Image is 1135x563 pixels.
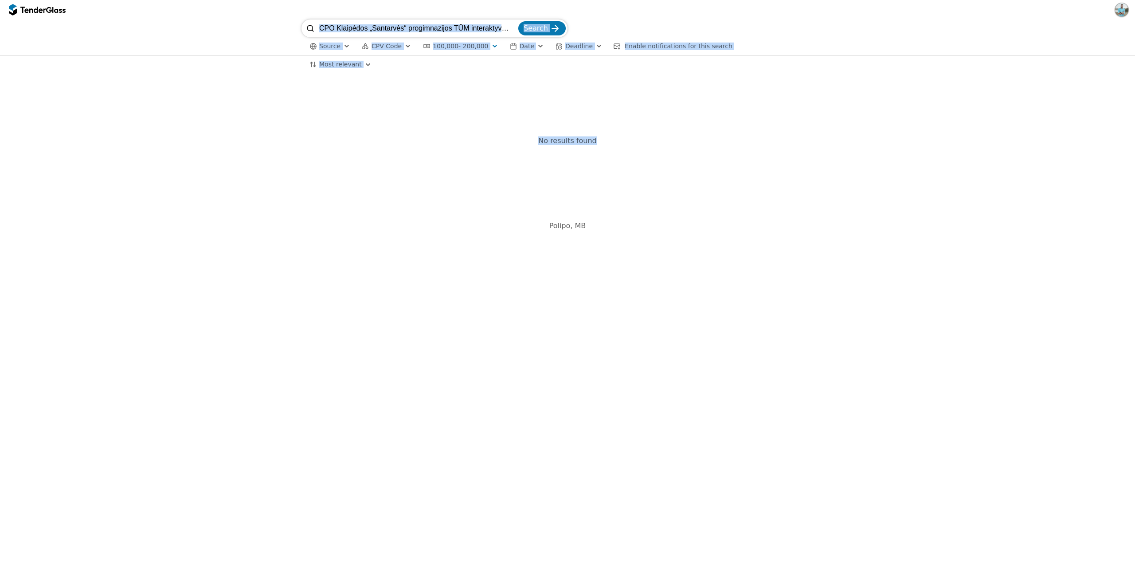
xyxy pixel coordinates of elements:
button: 100,000- 200,000 [419,41,501,52]
span: Enable notifications for this search [625,43,732,50]
span: Polipo, MB [549,221,586,230]
button: Search [518,21,566,35]
span: Date [520,43,534,50]
span: No results found [538,136,596,145]
button: Date [506,41,548,52]
button: Source [306,41,354,52]
button: Deadline [552,41,606,52]
span: CPV Code [372,43,402,50]
span: 100,000 - 200,000 [433,43,488,50]
button: CPV Code [358,41,415,52]
button: Enable notifications for this search [611,41,735,52]
span: Search [524,24,548,32]
span: Deadline [565,43,593,50]
input: Search tenders... [319,19,517,37]
span: Source [319,43,340,50]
